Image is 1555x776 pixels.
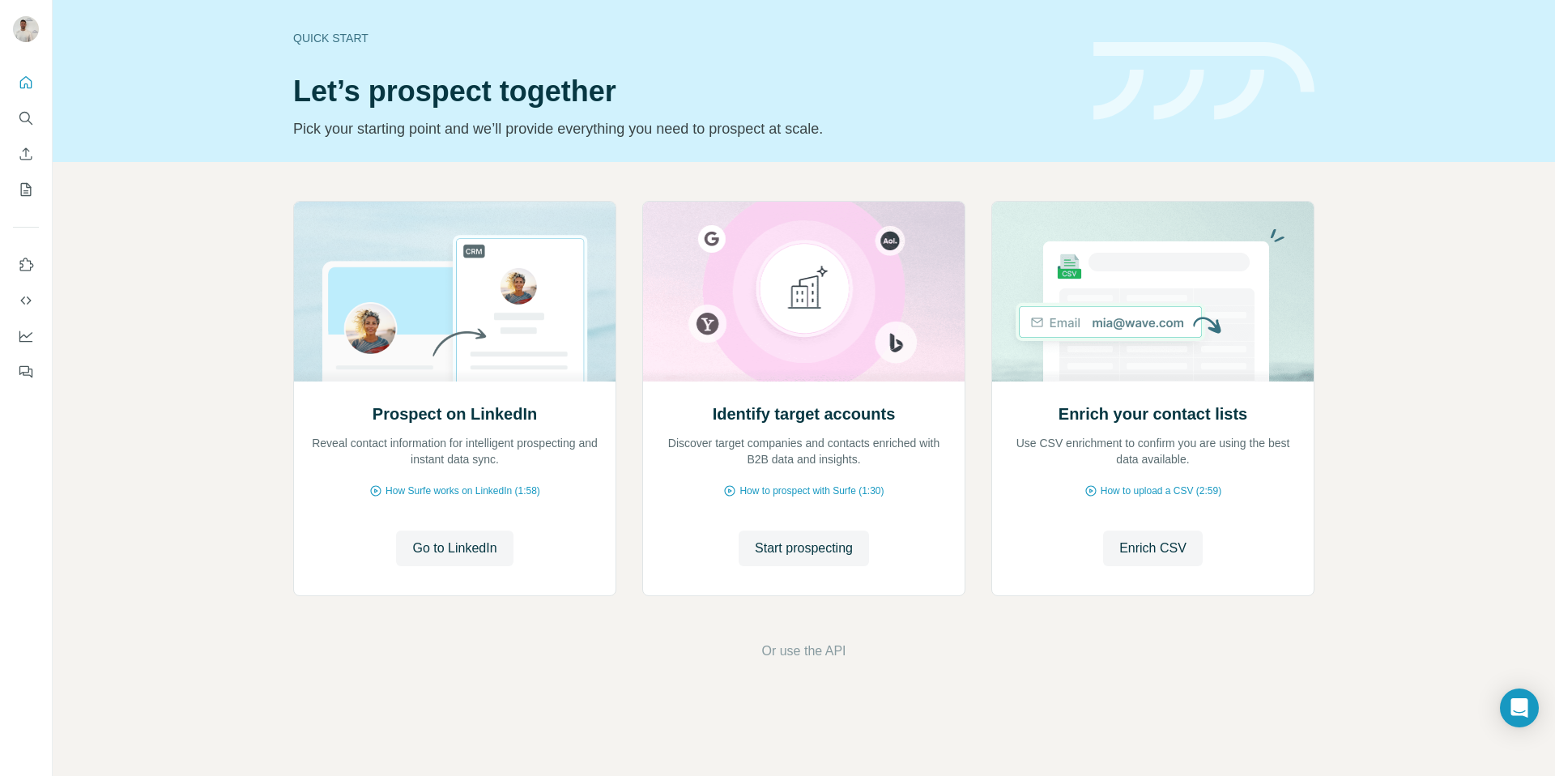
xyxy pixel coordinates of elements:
button: Or use the API [761,642,846,661]
img: banner [1093,42,1314,121]
h2: Identify target accounts [713,403,896,425]
button: Enrich CSV [1103,531,1203,566]
img: Prospect on LinkedIn [293,202,616,382]
button: Dashboard [13,322,39,351]
p: Use CSV enrichment to confirm you are using the best data available. [1008,435,1297,467]
span: How to upload a CSV (2:59) [1101,484,1221,498]
button: Feedback [13,357,39,386]
h2: Enrich your contact lists [1059,403,1247,425]
p: Pick your starting point and we’ll provide everything you need to prospect at scale. [293,117,1074,140]
p: Reveal contact information for intelligent prospecting and instant data sync. [310,435,599,467]
span: How Surfe works on LinkedIn (1:58) [386,484,540,498]
button: Use Surfe on LinkedIn [13,250,39,279]
button: Quick start [13,68,39,97]
span: Go to LinkedIn [412,539,496,558]
span: Enrich CSV [1119,539,1186,558]
button: My lists [13,175,39,204]
h2: Prospect on LinkedIn [373,403,537,425]
button: Go to LinkedIn [396,531,513,566]
img: Identify target accounts [642,202,965,382]
h1: Let’s prospect together [293,75,1074,108]
button: Use Surfe API [13,286,39,315]
img: Avatar [13,16,39,42]
div: Quick start [293,30,1074,46]
button: Start prospecting [739,531,869,566]
p: Discover target companies and contacts enriched with B2B data and insights. [659,435,948,467]
span: How to prospect with Surfe (1:30) [739,484,884,498]
img: Enrich your contact lists [991,202,1314,382]
div: Open Intercom Messenger [1500,689,1539,727]
button: Enrich CSV [13,139,39,168]
span: Start prospecting [755,539,853,558]
button: Search [13,104,39,133]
